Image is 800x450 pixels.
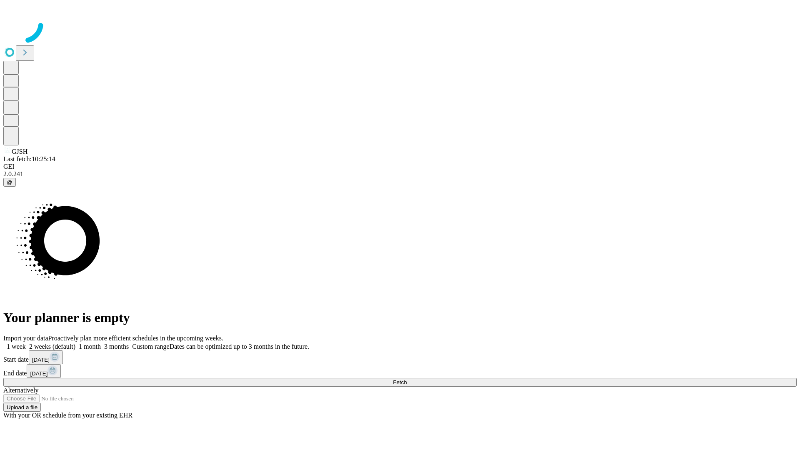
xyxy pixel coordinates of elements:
[170,343,309,350] span: Dates can be optimized up to 3 months in the future.
[3,170,797,178] div: 2.0.241
[3,378,797,387] button: Fetch
[32,357,50,363] span: [DATE]
[393,379,407,385] span: Fetch
[12,148,27,155] span: GJSH
[7,343,26,350] span: 1 week
[104,343,129,350] span: 3 months
[3,335,48,342] span: Import your data
[3,310,797,325] h1: Your planner is empty
[48,335,223,342] span: Proactively plan more efficient schedules in the upcoming weeks.
[79,343,101,350] span: 1 month
[3,364,797,378] div: End date
[7,179,12,185] span: @
[3,350,797,364] div: Start date
[3,387,38,394] span: Alternatively
[3,155,55,162] span: Last fetch: 10:25:14
[27,364,61,378] button: [DATE]
[3,403,41,412] button: Upload a file
[29,343,75,350] span: 2 weeks (default)
[30,370,47,377] span: [DATE]
[132,343,169,350] span: Custom range
[3,412,132,419] span: With your OR schedule from your existing EHR
[3,163,797,170] div: GEI
[29,350,63,364] button: [DATE]
[3,178,16,187] button: @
